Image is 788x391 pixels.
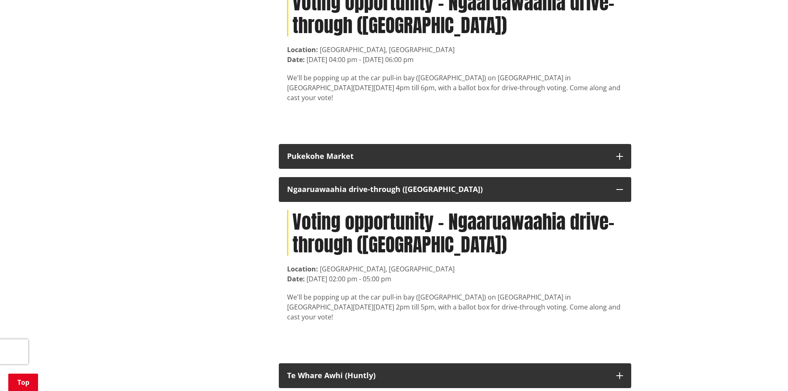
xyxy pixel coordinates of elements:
[287,210,623,256] h1: Voting opportunity - Ngaaruawaahia drive-through ([GEOGRAPHIC_DATA])
[287,45,318,54] strong: Location:
[307,55,414,64] time: [DATE] 04:00 pm - [DATE] 06:00 pm
[287,55,305,64] strong: Date:
[287,302,620,321] span: [DATE][DATE] 2pm till 5pm, with a ballot box for drive-through voting. Come along and cast your v...
[287,73,623,103] div: We'll be popping up at the car pull-in bay ([GEOGRAPHIC_DATA]) on [GEOGRAPHIC_DATA] in [GEOGRAPHI...
[307,274,391,283] time: [DATE] 02:00 pm - 05:00 pm
[279,177,631,202] button: Ngaaruawaahia drive-through ([GEOGRAPHIC_DATA])
[287,264,318,273] strong: Location:
[287,83,620,102] span: [DATE][DATE] 4pm till 6pm, with a ballot box for drive-through voting. Come along and cast your v...
[279,144,631,169] button: Pukekohe Market
[287,185,608,194] div: Ngaaruawaahia drive-through ([GEOGRAPHIC_DATA])
[287,292,623,322] div: We'll be popping up at the car pull-in bay ([GEOGRAPHIC_DATA]) on [GEOGRAPHIC_DATA] in [GEOGRAPHI...
[279,363,631,388] button: Te Whare Awhi (Huntly)
[320,45,455,54] span: [GEOGRAPHIC_DATA], [GEOGRAPHIC_DATA]
[750,356,780,386] iframe: Messenger Launcher
[8,374,38,391] a: Top
[320,264,455,273] span: [GEOGRAPHIC_DATA], [GEOGRAPHIC_DATA]
[287,152,608,161] div: Pukekohe Market
[287,274,305,283] strong: Date:
[287,372,608,380] div: Te Whare Awhi (Huntly)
